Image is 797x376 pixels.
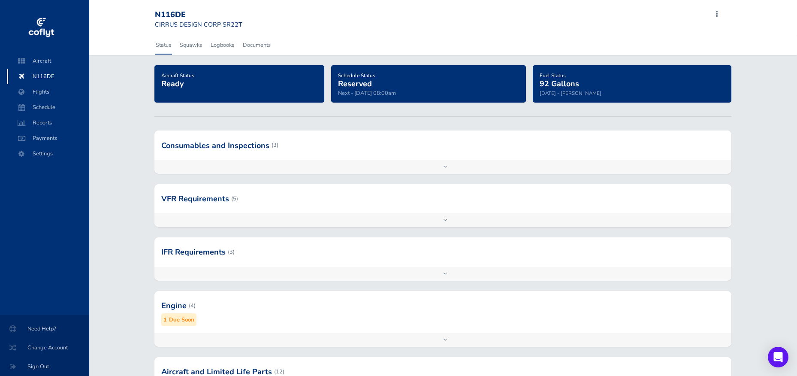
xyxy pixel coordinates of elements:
[15,115,81,130] span: Reports
[179,36,203,55] a: Squawks
[15,146,81,161] span: Settings
[15,84,81,100] span: Flights
[155,20,242,29] small: CIRRUS DESIGN CORP SR22T
[15,130,81,146] span: Payments
[338,89,396,97] span: Next - [DATE] 08:00am
[338,72,375,79] span: Schedule Status
[540,90,601,97] small: [DATE] - [PERSON_NAME]
[169,315,194,324] small: Due Soon
[338,79,372,89] span: Reserved
[10,359,79,374] span: Sign Out
[155,36,172,55] a: Status
[242,36,272,55] a: Documents
[15,69,81,84] span: N116DE
[155,10,242,20] div: N116DE
[10,321,79,337] span: Need Help?
[210,36,235,55] a: Logbooks
[15,53,81,69] span: Aircraft
[161,72,194,79] span: Aircraft Status
[161,79,184,89] span: Ready
[338,70,375,89] a: Schedule StatusReserved
[10,340,79,355] span: Change Account
[540,79,579,89] span: 92 Gallons
[27,15,55,41] img: coflyt logo
[540,72,566,79] span: Fuel Status
[768,347,788,367] div: Open Intercom Messenger
[15,100,81,115] span: Schedule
